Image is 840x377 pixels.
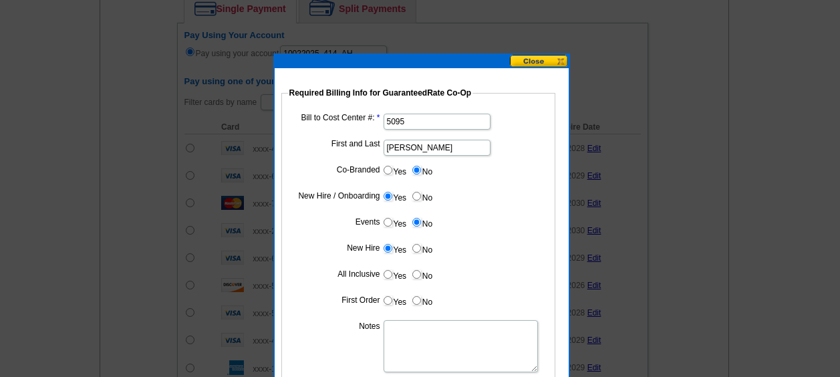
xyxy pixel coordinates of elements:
[291,268,380,280] label: All Inclusive
[384,166,392,174] input: Yes
[382,241,407,256] label: Yes
[384,270,392,279] input: Yes
[291,138,380,150] label: First and Last
[573,66,840,377] iframe: LiveChat chat widget
[291,216,380,228] label: Events
[411,267,432,282] label: No
[382,215,407,230] label: Yes
[384,192,392,201] input: Yes
[411,215,432,230] label: No
[291,164,380,176] label: Co-Branded
[411,241,432,256] label: No
[288,87,473,99] legend: Required Billing Info for GuaranteedRate Co-Op
[412,192,421,201] input: No
[382,293,407,308] label: Yes
[291,112,380,124] label: Bill to Cost Center #:
[411,293,432,308] label: No
[412,296,421,305] input: No
[291,320,380,332] label: Notes
[382,267,407,282] label: Yes
[412,244,421,253] input: No
[412,166,421,174] input: No
[412,218,421,227] input: No
[382,188,407,204] label: Yes
[412,270,421,279] input: No
[382,162,407,178] label: Yes
[384,296,392,305] input: Yes
[384,218,392,227] input: Yes
[384,244,392,253] input: Yes
[411,188,432,204] label: No
[291,242,380,254] label: New Hire
[291,190,380,202] label: New Hire / Onboarding
[291,294,380,306] label: First Order
[411,162,432,178] label: No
